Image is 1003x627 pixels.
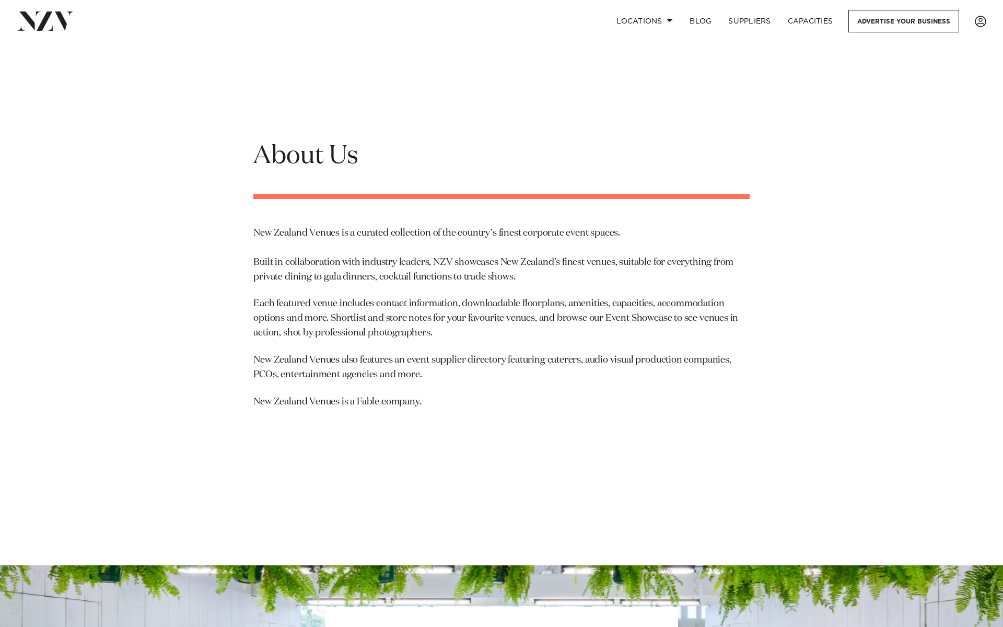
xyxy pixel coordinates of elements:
p: Each featured venue includes contact information, downloadable floorplans, amenities, capacities,... [253,297,749,341]
h1: About Us [253,140,749,173]
p: New Zealand Venues also features an event supplier directory featuring caterers, audio visual pro... [253,353,749,382]
a: SUPPLIERS [720,10,779,32]
p: New Zealand Venues is a Fable company. [253,395,749,410]
a: BLOG [681,10,720,32]
p: New Zealand Venues is a curated collection of the country’s finest corporate event spaces. Built ... [253,226,749,285]
a: Locations [608,10,681,32]
a: Capacities [779,10,842,32]
a: Advertise your business [848,10,959,32]
img: nzv-logo.png [17,11,74,30]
